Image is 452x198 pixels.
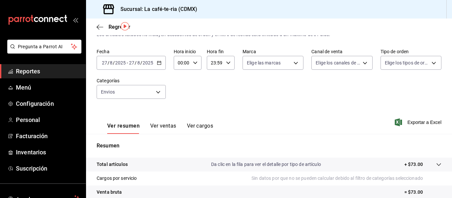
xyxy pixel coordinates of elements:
p: Da clic en la fila para ver el detalle por tipo de artículo [211,161,321,168]
span: Reportes [16,67,80,76]
span: / [108,60,110,65]
p: + $73.00 [404,161,423,168]
a: Pregunta a Parrot AI [5,48,81,55]
button: Ver cargos [187,123,213,134]
p: Cargos por servicio [97,175,137,182]
p: = $73.00 [404,189,441,196]
h3: Sucursal: La café-te-ria (CDMX) [115,5,197,13]
span: Regresar [109,24,130,30]
input: -- [129,60,135,65]
span: / [140,60,142,65]
span: Envios [101,89,115,95]
img: Tooltip marker [121,22,129,30]
span: Elige los canales de venta [316,59,360,66]
p: Total artículos [97,161,128,168]
p: Resumen [97,142,441,150]
input: ---- [142,60,154,65]
span: Inventarios [16,148,80,157]
input: -- [137,60,140,65]
label: Marca [243,49,303,54]
label: Fecha [97,49,166,54]
input: ---- [115,60,126,65]
label: Canal de venta [311,49,372,54]
input: -- [102,60,108,65]
span: / [113,60,115,65]
span: Elige los tipos de orden [385,59,429,66]
span: Personal [16,115,80,124]
span: Configuración [16,99,80,108]
label: Hora fin [207,49,235,54]
button: Exportar a Excel [396,118,441,126]
div: navigation tabs [107,123,213,134]
button: Pregunta a Parrot AI [7,40,81,54]
span: Facturación [16,132,80,140]
span: Menú [16,83,80,92]
p: Sin datos por que no se pueden calcular debido al filtro de categorías seleccionado [251,175,441,182]
button: Ver resumen [107,123,140,134]
span: Suscripción [16,164,80,173]
button: open_drawer_menu [73,17,78,22]
input: -- [110,60,113,65]
button: Regresar [97,24,130,30]
button: Ver ventas [150,123,176,134]
span: / [135,60,137,65]
label: Hora inicio [174,49,202,54]
span: Pregunta a Parrot AI [18,43,71,50]
label: Tipo de orden [381,49,441,54]
span: - [127,60,128,65]
span: Elige las marcas [247,59,281,66]
label: Categorías [97,78,166,83]
p: Venta bruta [97,189,122,196]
